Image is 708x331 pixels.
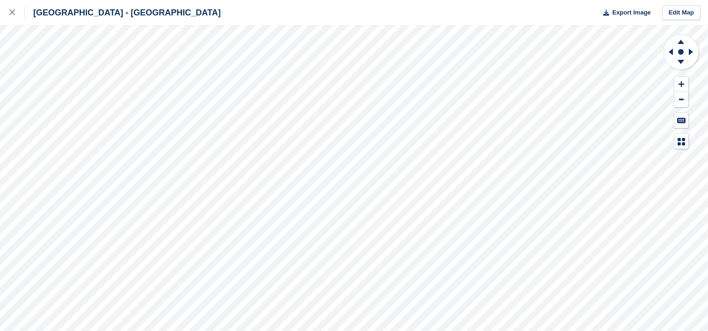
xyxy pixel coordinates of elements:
button: Export Image [598,5,651,21]
button: Zoom In [674,77,688,92]
div: [GEOGRAPHIC_DATA] - [GEOGRAPHIC_DATA] [25,7,221,18]
button: Map Legend [674,134,688,149]
button: Zoom Out [674,92,688,108]
button: Keyboard Shortcuts [674,113,688,128]
a: Edit Map [662,5,701,21]
span: Export Image [612,8,650,17]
